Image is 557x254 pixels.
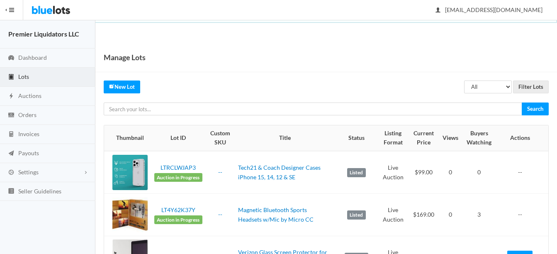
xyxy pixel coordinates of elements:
[378,151,409,194] td: Live Auction
[409,151,439,194] td: $99.00
[7,112,15,120] ion-icon: cash
[462,125,497,151] th: Buyers Watching
[7,54,15,62] ion-icon: speedometer
[409,194,439,236] td: $169.00
[218,211,222,218] a: --
[218,169,222,176] a: --
[161,206,195,213] a: LT4Y62K37Y
[497,151,548,194] td: --
[439,151,462,194] td: 0
[104,51,146,64] h1: Manage Lots
[409,125,439,151] th: Current Price
[347,168,366,177] label: Listed
[18,92,41,99] span: Auctions
[7,169,15,177] ion-icon: cog
[104,125,151,151] th: Thumbnail
[7,73,15,81] ion-icon: clipboard
[378,194,409,236] td: Live Auction
[18,130,39,137] span: Invoices
[497,125,548,151] th: Actions
[235,125,335,151] th: Title
[513,81,549,93] input: Filter Lots
[206,125,235,151] th: Custom SKU
[161,164,196,171] a: LTRCLWJAP3
[238,164,321,181] a: Tech21 & Coach Designer Cases iPhone 15, 14, 12 & SE
[439,194,462,236] td: 0
[109,83,114,89] ion-icon: create
[497,194,548,236] td: --
[18,169,39,176] span: Settings
[154,215,202,225] span: Auction in Progress
[238,206,314,223] a: Magnetic Bluetooth Sports Headsets w/Mic by Micro CC
[104,103,522,115] input: Search your lots...
[7,131,15,139] ion-icon: calculator
[18,188,61,195] span: Seller Guidelines
[154,173,202,182] span: Auction in Progress
[18,54,47,61] span: Dashboard
[18,73,29,80] span: Lots
[104,81,140,93] a: createNew Lot
[434,7,442,15] ion-icon: person
[18,149,39,156] span: Payouts
[462,151,497,194] td: 0
[378,125,409,151] th: Listing Format
[347,210,366,220] label: Listed
[7,93,15,100] ion-icon: flash
[522,103,549,115] input: Search
[462,194,497,236] td: 3
[8,30,79,38] strong: Premier Liquidators LLC
[151,125,206,151] th: Lot ID
[335,125,378,151] th: Status
[18,111,36,118] span: Orders
[439,125,462,151] th: Views
[7,150,15,158] ion-icon: paper plane
[7,188,15,195] ion-icon: list box
[436,6,542,13] span: [EMAIL_ADDRESS][DOMAIN_NAME]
